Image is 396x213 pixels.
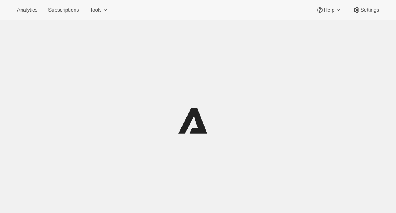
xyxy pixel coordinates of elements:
[361,7,379,13] span: Settings
[43,5,83,15] button: Subscriptions
[48,7,79,13] span: Subscriptions
[348,5,384,15] button: Settings
[90,7,101,13] span: Tools
[12,5,42,15] button: Analytics
[324,7,334,13] span: Help
[17,7,37,13] span: Analytics
[85,5,114,15] button: Tools
[311,5,346,15] button: Help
